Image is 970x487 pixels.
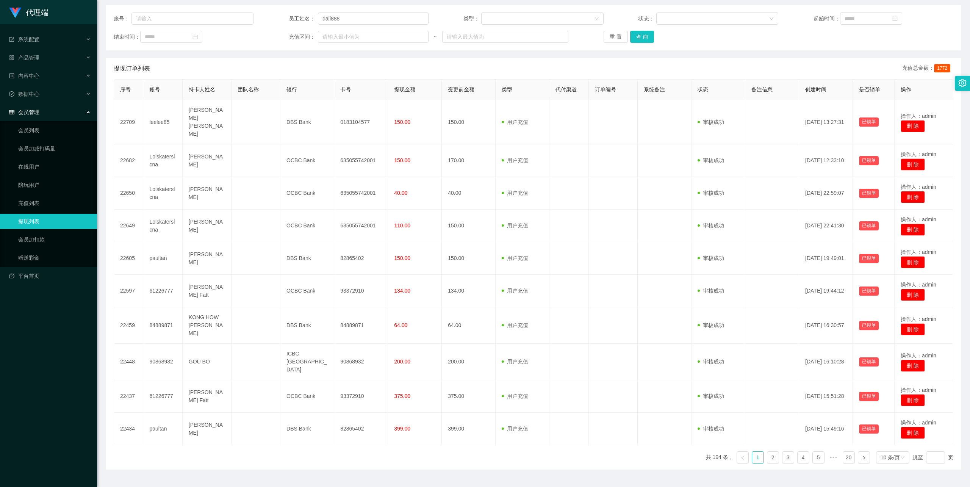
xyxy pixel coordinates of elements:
[859,221,879,230] button: 已锁单
[859,86,880,92] span: 是否锁单
[26,0,48,25] h1: 代理端
[183,275,232,307] td: [PERSON_NAME] Fatt
[737,451,749,464] li: 上一页
[644,86,665,92] span: 系统备注
[813,452,824,463] a: 5
[502,190,528,196] span: 用户充值
[892,16,898,21] i: 图标: calendar
[805,86,826,92] span: 创建时间
[9,55,39,61] span: 产品管理
[502,359,528,365] span: 用户充值
[18,159,91,174] a: 在线用户
[131,13,254,25] input: 请输入
[799,380,853,413] td: [DATE] 15:51:28
[448,86,474,92] span: 变更前金额
[828,451,840,464] span: •••
[502,86,512,92] span: 类型
[812,451,824,464] li: 5
[183,242,232,275] td: [PERSON_NAME]
[769,16,774,22] i: 图标: down
[394,255,410,261] span: 150.00
[143,177,182,210] td: Lolskaterslcna
[289,33,318,41] span: 充值区间：
[183,144,232,177] td: [PERSON_NAME]
[595,86,616,92] span: 订单编号
[859,424,879,434] button: 已锁单
[143,275,182,307] td: 61226777
[901,427,925,439] button: 删 除
[280,344,334,380] td: ICBC [GEOGRAPHIC_DATA]
[394,86,415,92] span: 提现金额
[334,144,388,177] td: 635055742001
[901,360,925,372] button: 删 除
[901,191,925,203] button: 删 除
[334,344,388,380] td: 90868932
[183,210,232,242] td: [PERSON_NAME]
[280,413,334,445] td: DBS Bank
[9,36,39,42] span: 系统配置
[9,91,39,97] span: 数据中心
[502,288,528,294] span: 用户充值
[280,144,334,177] td: OCBC Bank
[828,451,840,464] li: 向后 5 页
[289,15,318,23] span: 员工姓名：
[706,451,734,464] li: 共 194 条，
[698,359,724,365] span: 审核成功
[843,451,855,464] li: 20
[843,452,854,463] a: 20
[183,344,232,380] td: GOU BO
[394,359,410,365] span: 200.00
[502,119,528,125] span: 用户充值
[502,222,528,229] span: 用户充值
[18,232,91,247] a: 会员加扣款
[183,307,232,344] td: KONG HOW [PERSON_NAME]
[334,275,388,307] td: 93372910
[442,31,568,43] input: 请输入最大值为
[9,55,14,60] i: 图标: appstore-o
[143,413,182,445] td: paultan
[752,452,763,463] a: 1
[114,380,143,413] td: 22437
[799,144,853,177] td: [DATE] 12:33:10
[318,31,429,43] input: 请输入最小值为
[901,151,936,157] span: 操作人：admin
[9,110,14,115] i: 图标: table
[901,184,936,190] span: 操作人：admin
[912,451,953,464] div: 跳至 页
[394,322,407,328] span: 64.00
[958,79,967,87] i: 图标: setting
[442,344,496,380] td: 200.00
[18,250,91,265] a: 赠送彩金
[799,100,853,144] td: [DATE] 13:27:31
[555,86,577,92] span: 代付渠道
[901,387,936,393] span: 操作人：admin
[698,86,708,92] span: 状态
[334,100,388,144] td: 0183104577
[18,123,91,138] a: 会员列表
[698,426,724,432] span: 审核成功
[901,420,936,426] span: 操作人：admin
[442,413,496,445] td: 399.00
[143,344,182,380] td: 90868932
[394,288,410,294] span: 134.00
[859,156,879,165] button: 已锁单
[9,9,48,15] a: 代理端
[143,144,182,177] td: Lolskaterslcna
[183,413,232,445] td: [PERSON_NAME]
[638,15,656,23] span: 状态：
[797,451,809,464] li: 4
[698,288,724,294] span: 审核成功
[698,255,724,261] span: 审核成功
[429,33,442,41] span: ~
[862,456,866,460] i: 图标: right
[394,222,410,229] span: 110.00
[280,275,334,307] td: OCBC Bank
[901,224,925,236] button: 删 除
[799,413,853,445] td: [DATE] 15:49:16
[334,177,388,210] td: 635055742001
[114,210,143,242] td: 22649
[698,393,724,399] span: 审核成功
[698,190,724,196] span: 审核成功
[9,37,14,42] i: 图标: form
[18,177,91,193] a: 陪玩用户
